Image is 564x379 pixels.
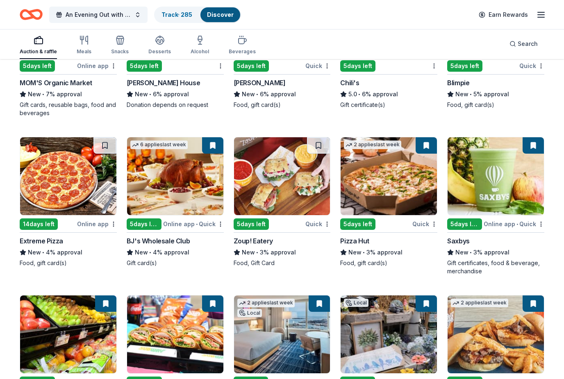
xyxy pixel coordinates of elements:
[340,60,375,72] div: 5 days left
[127,218,161,230] div: 5 days left
[20,218,58,230] div: 14 days left
[305,219,330,229] div: Quick
[77,48,91,55] div: Meals
[455,247,468,257] span: New
[519,61,544,71] div: Quick
[161,11,192,18] a: Track· 285
[234,78,286,88] div: [PERSON_NAME]
[130,141,188,149] div: 6 applies last week
[135,247,148,257] span: New
[20,137,116,215] img: Image for Extreme Pizza
[470,249,472,256] span: •
[191,48,209,55] div: Alcohol
[503,36,544,52] button: Search
[20,259,117,267] div: Food, gift card(s)
[20,89,117,99] div: 7% approval
[127,236,190,246] div: BJ's Wholesale Club
[340,78,359,88] div: Chili's
[207,11,234,18] a: Discover
[49,7,148,23] button: An Evening Out with The [GEOGRAPHIC_DATA]
[340,89,437,99] div: 6% approval
[447,247,544,257] div: 3% approval
[234,295,330,373] img: Image for Borgata
[42,249,44,256] span: •
[28,89,41,99] span: New
[447,218,482,230] div: 5 days left
[163,219,224,229] div: Online app Quick
[77,61,117,71] div: Online app
[149,91,151,98] span: •
[344,299,368,307] div: Local
[237,299,295,307] div: 2 applies last week
[20,295,116,373] img: Image for Save A Lot
[148,32,171,59] button: Desserts
[359,91,361,98] span: •
[127,101,224,109] div: Donation depends on request
[340,247,437,257] div: 3% approval
[191,32,209,59] button: Alcohol
[484,219,544,229] div: Online app Quick
[474,7,533,22] a: Earn Rewards
[127,295,223,373] img: Image for Subway
[234,137,331,267] a: Image for Zoup! Eatery5days leftQuickZoup! EateryNew•3% approvalFood, Gift Card
[242,89,255,99] span: New
[234,259,331,267] div: Food, Gift Card
[234,101,331,109] div: Food, gift card(s)
[28,247,41,257] span: New
[127,89,224,99] div: 6% approval
[77,219,117,229] div: Online app
[348,89,357,99] span: 5.0
[77,32,91,59] button: Meals
[340,101,437,109] div: Gift certificate(s)
[447,60,482,72] div: 5 days left
[127,247,224,257] div: 4% approval
[447,78,469,88] div: Blimpie
[363,249,365,256] span: •
[447,101,544,109] div: Food, gift card(s)
[234,218,269,230] div: 5 days left
[234,247,331,257] div: 3% approval
[348,247,362,257] span: New
[111,32,129,59] button: Snacks
[341,295,437,373] img: Image for Abma's Farm
[470,91,472,98] span: •
[234,60,269,72] div: 5 days left
[20,247,117,257] div: 4% approval
[111,48,129,55] div: Snacks
[412,219,437,229] div: Quick
[242,247,255,257] span: New
[148,48,171,55] div: Desserts
[237,309,262,317] div: Local
[20,5,43,24] a: Home
[42,91,44,98] span: •
[516,221,518,227] span: •
[149,249,151,256] span: •
[234,236,273,246] div: Zoup! Eatery
[127,259,224,267] div: Gift card(s)
[447,89,544,99] div: 5% approval
[518,39,538,49] span: Search
[127,60,162,72] div: 5 days left
[20,60,55,72] div: 5 days left
[340,259,437,267] div: Food, gift card(s)
[229,48,256,55] div: Beverages
[448,295,544,373] img: Image for Fuddruckers
[127,137,223,215] img: Image for BJ's Wholesale Club
[234,137,330,215] img: Image for Zoup! Eatery
[20,48,57,55] div: Auction & raffle
[340,236,369,246] div: Pizza Hut
[340,218,375,230] div: 5 days left
[127,137,224,267] a: Image for BJ's Wholesale Club6 applieslast week5days leftOnline app•QuickBJ's Wholesale ClubNew•4...
[127,78,200,88] div: [PERSON_NAME] House
[447,236,470,246] div: Saxbys
[20,78,92,88] div: MOM'S Organic Market
[455,89,468,99] span: New
[256,91,258,98] span: •
[20,137,117,267] a: Image for Extreme Pizza14days leftOnline appExtreme PizzaNew•4% approvalFood, gift card(s)
[447,259,544,275] div: Gift certificates, food & beverage, merchandise
[344,141,401,149] div: 2 applies last week
[451,299,508,307] div: 2 applies last week
[196,221,198,227] span: •
[340,137,437,267] a: Image for Pizza Hut2 applieslast week5days leftQuickPizza HutNew•3% approvalFood, gift card(s)
[448,137,544,215] img: Image for Saxbys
